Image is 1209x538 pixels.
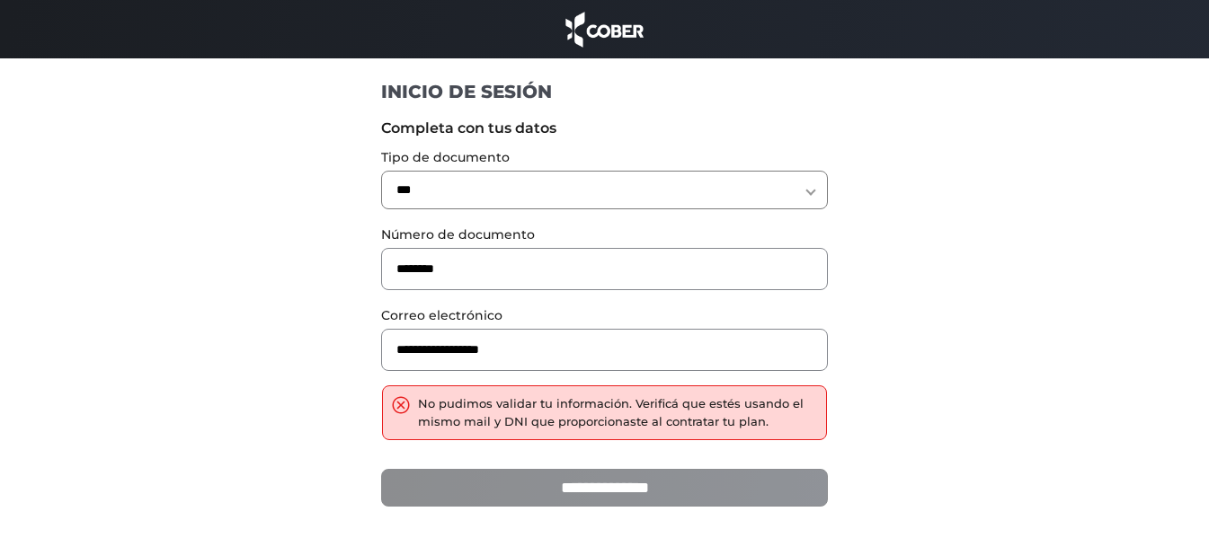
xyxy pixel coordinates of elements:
label: Completa con tus datos [381,118,828,139]
img: cober_marca.png [561,9,649,49]
h1: INICIO DE SESIÓN [381,80,828,103]
div: No pudimos validar tu información. Verificá que estés usando el mismo mail y DNI que proporcionas... [418,395,817,430]
label: Correo electrónico [381,306,828,325]
label: Número de documento [381,225,828,244]
label: Tipo de documento [381,148,828,167]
